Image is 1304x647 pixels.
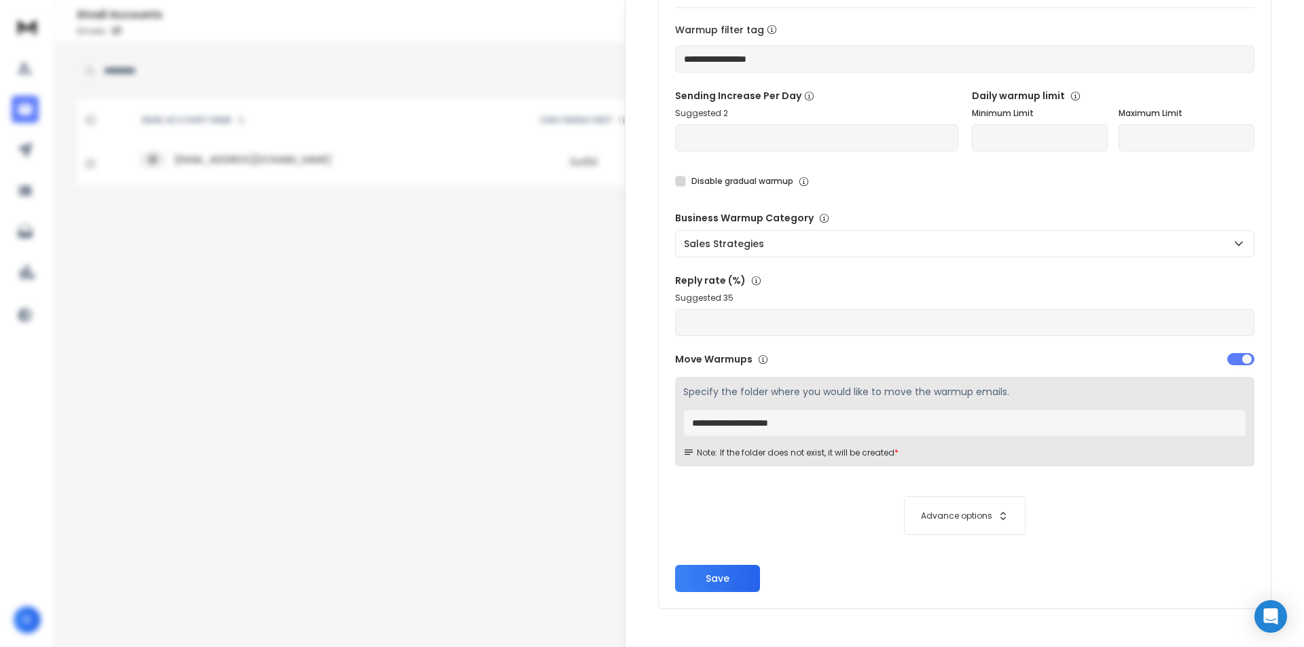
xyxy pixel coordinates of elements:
p: Suggested 2 [675,108,958,119]
label: Minimum Limit [972,108,1108,119]
p: Business Warmup Category [675,211,1254,225]
p: Advance options [921,511,992,521]
p: Sales Strategies [684,237,769,251]
span: Note: [683,447,717,458]
button: Advance options [689,496,1241,535]
label: Disable gradual warmup [691,176,793,187]
label: Warmup filter tag [675,24,1254,35]
p: Reply rate (%) [675,274,1254,287]
p: Move Warmups [675,352,961,366]
p: Suggested 35 [675,293,1254,303]
p: Sending Increase Per Day [675,89,958,103]
p: If the folder does not exist, it will be created [720,447,894,458]
button: Save [675,565,760,592]
p: Specify the folder where you would like to move the warmup emails. [683,385,1246,399]
p: Daily warmup limit [972,89,1255,103]
div: Open Intercom Messenger [1254,600,1287,633]
label: Maximum Limit [1119,108,1254,119]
